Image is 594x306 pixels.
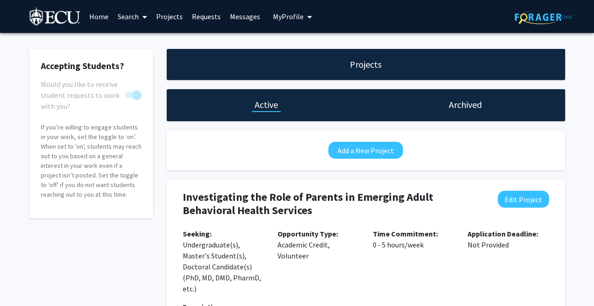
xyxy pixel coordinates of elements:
span: Would you like to receive student requests to work with you? [41,79,121,112]
h1: Projects [350,58,381,71]
img: East Carolina University Logo [29,7,82,28]
p: 0 - 5 hours/week [373,228,454,250]
button: Edit Project [498,191,549,208]
p: Undergraduate(s), Master's Student(s), Doctoral Candidate(s) (PhD, MD, DMD, PharmD, etc.) [183,228,264,294]
iframe: Chat [7,265,39,299]
b: Application Deadline: [468,229,538,238]
p: Not Provided [468,228,549,250]
a: Search [113,0,152,32]
h1: Archived [449,98,482,111]
p: If you’re willing to engage students in your work, set the toggle to ‘on’. When set to 'on', stud... [41,123,142,199]
b: Time Commitment: [373,229,438,238]
a: Requests [187,0,225,32]
a: Messages [225,0,265,32]
h4: Investigating the Role of Parents in Emerging Adult Behavioral Health Services [183,191,483,217]
p: Academic Credit, Volunteer [278,228,359,261]
h1: Active [255,98,278,111]
a: Projects [152,0,187,32]
a: Home [85,0,113,32]
span: My Profile [273,12,304,21]
h2: Accepting Students? [41,60,142,71]
b: Opportunity Type: [278,229,338,238]
button: Add a New Project [328,142,403,159]
img: ForagerOne Logo [515,10,572,24]
b: Seeking: [183,229,212,238]
div: You cannot turn this off while you have active projects. [41,79,142,101]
